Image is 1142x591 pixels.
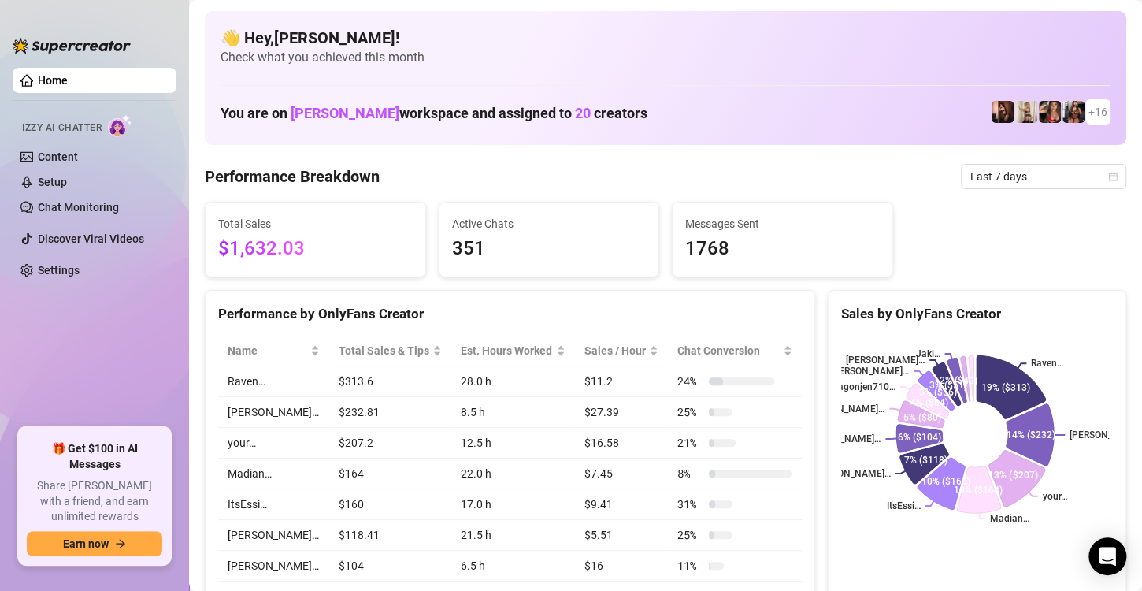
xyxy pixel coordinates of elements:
[115,538,126,549] span: arrow-right
[27,531,162,556] button: Earn nowarrow-right
[452,234,647,264] span: 351
[1062,101,1085,123] img: Erica (@ericabanks)
[329,551,452,582] td: $104
[992,101,1014,123] img: Dragonjen710 (@dragonjen)
[218,551,329,582] td: [PERSON_NAME]…
[63,537,109,550] span: Earn now
[677,403,703,421] span: 25 %
[13,38,131,54] img: logo-BBDzfeDw.svg
[451,397,575,428] td: 8.5 h
[329,520,452,551] td: $118.41
[915,348,940,359] text: Jaki…
[685,234,880,264] span: 1768
[575,459,668,489] td: $7.45
[218,397,329,428] td: [PERSON_NAME]…
[677,496,703,513] span: 31 %
[668,336,802,366] th: Chat Conversion
[38,264,80,277] a: Settings
[451,520,575,551] td: 21.5 h
[452,215,647,232] span: Active Chats
[575,551,668,582] td: $16
[970,165,1117,188] span: Last 7 days
[677,526,703,544] span: 25 %
[677,342,780,359] span: Chat Conversion
[218,489,329,520] td: ItsEssi…
[218,303,802,325] div: Performance by OnlyFans Creator
[329,397,452,428] td: $232.81
[218,459,329,489] td: Madian…
[291,105,399,121] span: [PERSON_NAME]
[575,336,668,366] th: Sales / Hour
[38,232,144,245] a: Discover Viral Videos
[451,551,575,582] td: 6.5 h
[575,397,668,428] td: $27.39
[451,489,575,520] td: 17.0 h
[27,478,162,525] span: Share [PERSON_NAME] with a friend, and earn unlimited rewards
[1088,103,1107,121] span: + 16
[38,74,68,87] a: Home
[1039,101,1061,123] img: CARMELA (@clutchvip)
[685,215,880,232] span: Messages Sent
[221,27,1110,49] h4: 👋 Hey, [PERSON_NAME] !
[575,428,668,459] td: $16.58
[1042,491,1066,502] text: your…
[221,105,647,122] h1: You are on workspace and assigned to creators
[846,355,925,366] text: [PERSON_NAME]…
[575,105,591,121] span: 20
[329,428,452,459] td: $207.2
[828,381,895,392] text: Dragonjen710…
[108,114,132,137] img: AI Chatter
[205,165,380,188] h4: Performance Breakdown
[329,366,452,397] td: $313.6
[1108,172,1118,181] span: calendar
[802,433,881,444] text: [PERSON_NAME]…
[451,459,575,489] td: 22.0 h
[38,201,119,214] a: Chat Monitoring
[989,513,1029,524] text: Madian…
[451,428,575,459] td: 12.5 h
[218,336,329,366] th: Name
[329,459,452,489] td: $164
[22,121,102,136] span: Izzy AI Chatter
[677,373,703,390] span: 24 %
[575,366,668,397] td: $11.2
[1088,537,1126,575] div: Open Intercom Messenger
[841,303,1113,325] div: Sales by OnlyFans Creator
[451,366,575,397] td: 28.0 h
[677,465,703,482] span: 8 %
[677,434,703,452] span: 21 %
[1015,101,1037,123] img: Monique (@moneybagmoee)
[1031,358,1063,369] text: Raven…
[575,520,668,551] td: $5.51
[329,489,452,520] td: $160
[811,468,890,479] text: [PERSON_NAME]…
[218,428,329,459] td: your…
[218,234,413,264] span: $1,632.03
[221,49,1110,66] span: Check what you achieved this month
[677,557,703,574] span: 11 %
[339,342,430,359] span: Total Sales & Tips
[38,176,67,188] a: Setup
[329,336,452,366] th: Total Sales & Tips
[218,520,329,551] td: [PERSON_NAME]…
[830,366,909,377] text: [PERSON_NAME]…
[218,215,413,232] span: Total Sales
[38,151,78,163] a: Content
[886,500,920,511] text: ItsEssi…
[218,366,329,397] td: Raven…
[575,489,668,520] td: $9.41
[461,342,553,359] div: Est. Hours Worked
[228,342,307,359] span: Name
[584,342,646,359] span: Sales / Hour
[806,403,884,414] text: [PERSON_NAME]…
[27,441,162,472] span: 🎁 Get $100 in AI Messages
